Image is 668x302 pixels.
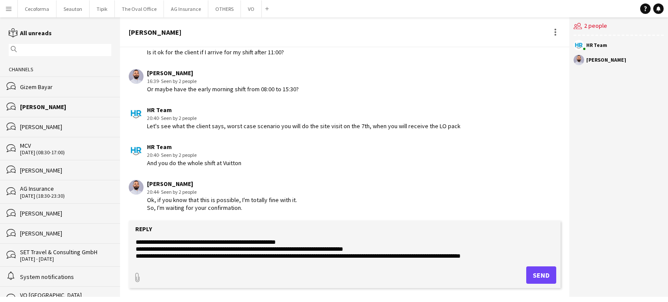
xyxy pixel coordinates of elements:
div: VO [GEOGRAPHIC_DATA] [20,291,111,299]
div: [DATE] (18:30-23:30) [20,193,111,199]
div: And you do the whole shift at Vuitton [147,159,241,167]
button: VO [241,0,262,17]
div: Gizem Bayar [20,83,111,91]
label: Reply [135,225,152,233]
div: 20:40 [147,151,241,159]
div: 16:39 [147,77,299,85]
div: HR Team [147,106,461,114]
span: · Seen by 2 people [159,115,197,121]
button: Seauton [57,0,90,17]
span: · Seen by 2 people [159,189,197,195]
div: [PERSON_NAME] [20,209,111,217]
button: Send [526,266,556,284]
div: 20:44 [147,188,297,196]
div: HR Team [147,143,241,151]
div: SET Travel & Consulting GmbH [20,248,111,256]
span: · Seen by 2 people [159,78,197,84]
div: [PERSON_NAME] [586,57,626,63]
div: [PERSON_NAME] [147,180,297,188]
div: HR Team [586,43,607,48]
div: [PERSON_NAME] [20,103,111,111]
div: System notifications [20,273,111,281]
a: All unreads [9,29,52,37]
button: OTHERS [208,0,241,17]
div: 20:40 [147,114,461,122]
span: · Seen by 2 people [159,152,197,158]
div: Ok, if you know that this is possible, I'm totally fine with it. So, I'm waiting for your confirm... [147,196,297,212]
button: Tipik [90,0,115,17]
div: [PERSON_NAME] [20,123,111,131]
div: [DATE] (08:30-17:00) [20,149,111,156]
button: The Oval Office [115,0,164,17]
div: MCV [20,142,111,149]
button: AG Insurance [164,0,208,17]
div: [PERSON_NAME] [129,28,181,36]
button: Cecoforma [18,0,57,17]
div: [PERSON_NAME] [20,229,111,237]
div: Let's see what the client says, worst case scenario you will do the site visit on the 7th, when y... [147,122,461,130]
div: Or maybe have the early morning shift from 08:00 to 15:30? [147,85,299,93]
div: 2 people [574,17,664,36]
div: [PERSON_NAME] [20,166,111,174]
div: AG Insurance [20,185,111,192]
div: [DATE] - [DATE] [20,256,111,262]
div: [PERSON_NAME] [147,69,299,77]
